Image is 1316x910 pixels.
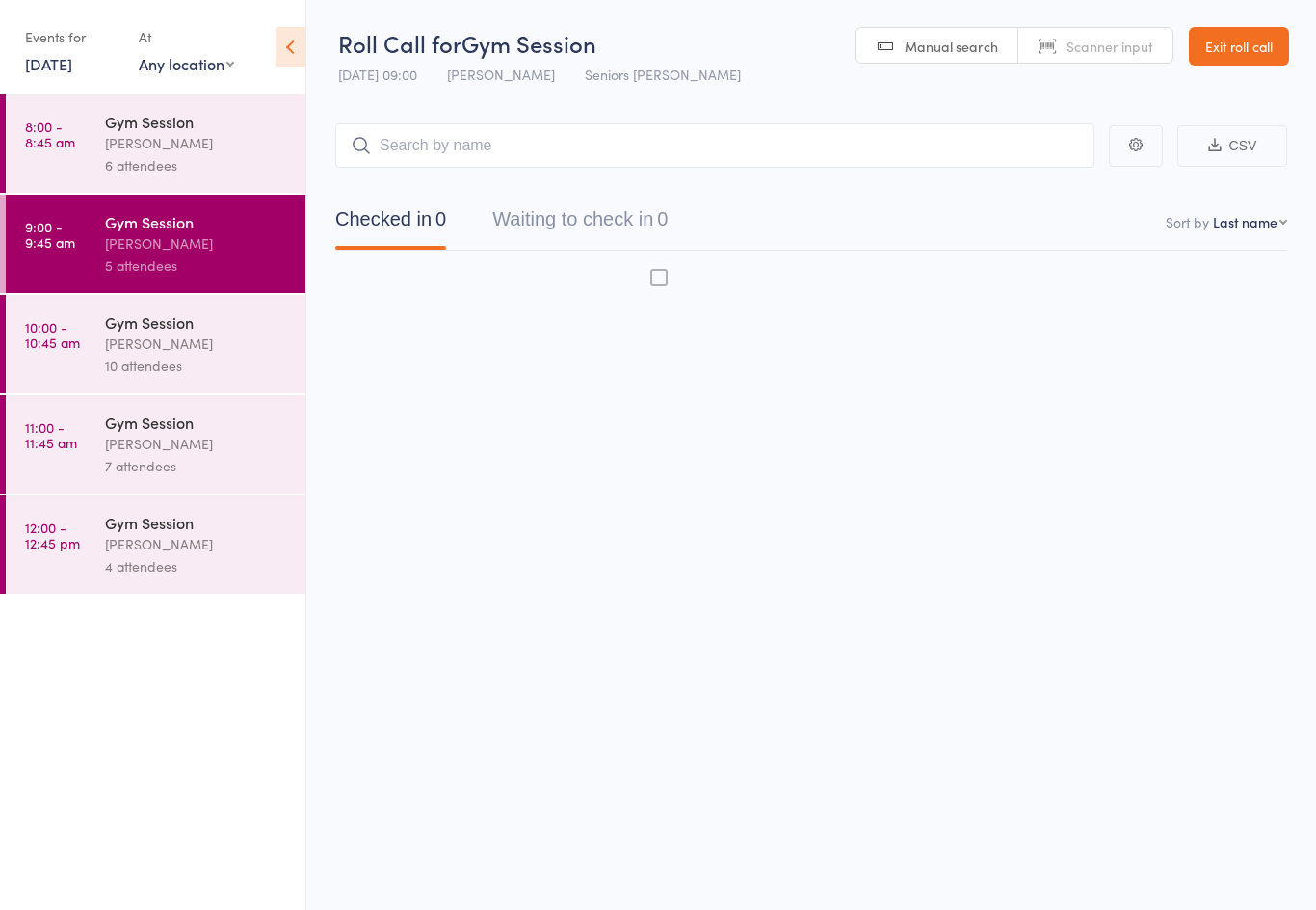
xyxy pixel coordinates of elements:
[657,208,668,229] div: 0
[585,65,741,84] span: Seniors [PERSON_NAME]
[25,219,75,250] time: 9:00 - 9:45 am
[105,533,289,555] div: [PERSON_NAME]
[105,433,289,455] div: [PERSON_NAME]
[435,208,446,229] div: 0
[1066,37,1153,56] span: Scanner input
[905,37,998,56] span: Manual search
[461,27,596,59] span: Gym Session
[105,111,289,132] div: Gym Session
[105,555,289,577] div: 4 attendees
[335,199,446,250] button: Checked in0
[6,94,305,193] a: 8:00 -8:45 amGym Session[PERSON_NAME]6 attendees
[492,199,668,250] button: Waiting to check in0
[1177,125,1287,167] button: CSV
[105,211,289,232] div: Gym Session
[25,319,80,350] time: 10:00 - 10:45 am
[1166,212,1209,231] label: Sort by
[25,21,119,53] div: Events for
[6,495,305,594] a: 12:00 -12:45 pmGym Session[PERSON_NAME]4 attendees
[335,123,1094,168] input: Search by name
[6,195,305,293] a: 9:00 -9:45 amGym Session[PERSON_NAME]5 attendees
[139,53,234,74] div: Any location
[338,27,461,59] span: Roll Call for
[447,65,555,84] span: [PERSON_NAME]
[25,119,75,149] time: 8:00 - 8:45 am
[25,520,80,550] time: 12:00 - 12:45 pm
[105,132,289,154] div: [PERSON_NAME]
[105,455,289,477] div: 7 attendees
[6,295,305,393] a: 10:00 -10:45 amGym Session[PERSON_NAME]10 attendees
[25,53,72,74] a: [DATE]
[105,333,289,355] div: [PERSON_NAME]
[105,512,289,533] div: Gym Session
[25,419,77,450] time: 11:00 - 11:45 am
[338,65,417,84] span: [DATE] 09:00
[1189,27,1289,66] a: Exit roll call
[105,232,289,254] div: [PERSON_NAME]
[1213,212,1277,231] div: Last name
[105,311,289,333] div: Gym Session
[105,254,289,277] div: 5 attendees
[105,412,289,433] div: Gym Session
[6,395,305,494] a: 11:00 -11:45 amGym Session[PERSON_NAME]7 attendees
[139,21,234,53] div: At
[105,355,289,377] div: 10 attendees
[105,154,289,176] div: 6 attendees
